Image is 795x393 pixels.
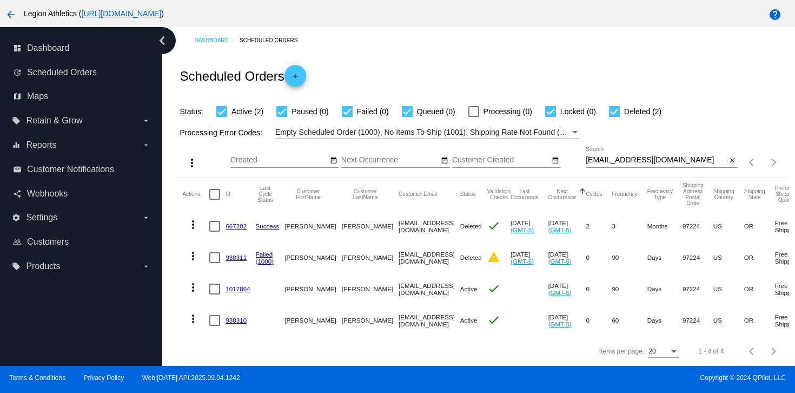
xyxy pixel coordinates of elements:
[407,374,786,382] span: Copyright © 2024 QPilot, LLC
[399,273,460,305] mat-cell: [EMAIL_ADDRESS][DOMAIN_NAME]
[4,8,17,21] mat-icon: arrow_back
[342,242,399,273] mat-cell: [PERSON_NAME]
[226,285,250,292] a: 1017864
[548,320,572,327] a: (GMT-5)
[13,189,22,198] i: share
[289,73,302,86] mat-icon: add
[284,273,341,305] mat-cell: [PERSON_NAME]
[284,211,341,242] mat-cell: [PERSON_NAME]
[13,185,150,202] a: share Webhooks
[511,258,534,265] a: (GMT-5)
[256,251,273,258] a: Failed
[460,222,482,230] span: Deleted
[256,222,280,230] a: Success
[548,258,572,265] a: (GMT-5)
[194,32,240,49] a: Dashboard
[13,64,150,81] a: update Scheduled Orders
[357,105,389,118] span: Failed (0)
[548,226,572,233] a: (GMT-5)
[284,305,341,336] mat-cell: [PERSON_NAME]
[13,92,22,101] i: map
[226,317,247,324] a: 938310
[648,348,679,356] mat-select: Items per page:
[612,191,637,198] button: Change sorting for Frequency
[460,317,478,324] span: Active
[647,305,683,336] mat-cell: Days
[683,273,713,305] mat-cell: 97224
[683,305,713,336] mat-cell: 97224
[27,91,48,101] span: Maps
[230,156,328,165] input: Created
[548,211,586,242] mat-cell: [DATE]
[399,211,460,242] mat-cell: [EMAIL_ADDRESS][DOMAIN_NAME]
[26,213,57,222] span: Settings
[399,305,460,336] mat-cell: [EMAIL_ADDRESS][DOMAIN_NAME]
[142,262,150,271] i: arrow_drop_down
[291,105,328,118] span: Paused (0)
[599,348,644,355] div: Items per page:
[154,32,171,49] i: chevron_left
[586,191,602,198] button: Change sorting for Cycles
[560,105,596,118] span: Locked (0)
[13,238,22,246] i: people_outline
[487,282,500,295] mat-icon: check
[487,313,500,326] mat-icon: check
[612,211,647,242] mat-cell: 3
[460,285,478,292] span: Active
[27,43,69,53] span: Dashboard
[511,211,548,242] mat-cell: [DATE]
[460,191,475,198] button: Change sorting for Status
[548,273,586,305] mat-cell: [DATE]
[13,68,22,77] i: update
[142,213,150,222] i: arrow_drop_down
[24,9,164,18] span: Legion Athletics ( )
[142,374,240,382] a: Web:[DATE] API:2025.09.04.1242
[187,218,200,231] mat-icon: more_vert
[441,156,448,165] mat-icon: date_range
[27,68,97,77] span: Scheduled Orders
[744,242,775,273] mat-cell: OR
[586,305,612,336] mat-cell: 0
[187,312,200,325] mat-icon: more_vert
[341,156,439,165] input: Next Occurrence
[511,242,548,273] mat-cell: [DATE]
[744,188,765,200] button: Change sorting for ShippingState
[226,191,230,198] button: Change sorting for Id
[231,105,263,118] span: Active (2)
[226,254,247,261] a: 938311
[284,242,341,273] mat-cell: [PERSON_NAME]
[330,156,337,165] mat-icon: date_range
[182,178,209,211] mat-header-cell: Actions
[142,116,150,125] i: arrow_drop_down
[26,140,56,150] span: Reports
[12,262,21,271] i: local_offer
[612,242,647,273] mat-cell: 90
[741,340,763,362] button: Previous page
[13,40,150,57] a: dashboard Dashboard
[713,242,744,273] mat-cell: US
[187,250,200,263] mat-icon: more_vert
[180,65,306,87] h2: Scheduled Orders
[728,156,736,165] mat-icon: close
[586,156,727,165] input: Search
[460,254,482,261] span: Deleted
[342,305,399,336] mat-cell: [PERSON_NAME]
[548,305,586,336] mat-cell: [DATE]
[727,155,738,166] button: Clear
[511,226,534,233] a: (GMT-5)
[13,88,150,105] a: map Maps
[683,211,713,242] mat-cell: 97224
[9,374,65,382] a: Terms & Conditions
[548,289,572,296] a: (GMT-5)
[487,219,500,232] mat-icon: check
[240,32,307,49] a: Scheduled Orders
[284,188,332,200] button: Change sorting for CustomerFirstName
[186,156,198,169] mat-icon: more_vert
[624,105,661,118] span: Deleted (2)
[142,141,150,149] i: arrow_drop_down
[399,191,437,198] button: Change sorting for CustomerEmail
[399,242,460,273] mat-cell: [EMAIL_ADDRESS][DOMAIN_NAME]
[342,273,399,305] mat-cell: [PERSON_NAME]
[713,273,744,305] mat-cell: US
[26,116,82,126] span: Retain & Grow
